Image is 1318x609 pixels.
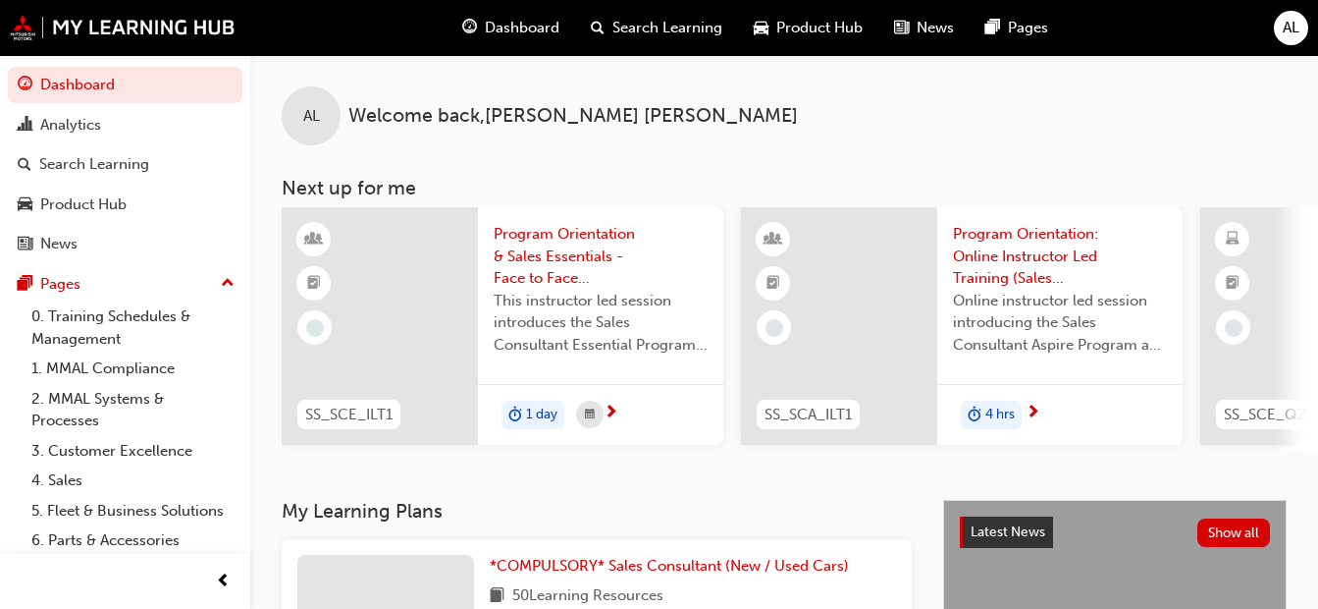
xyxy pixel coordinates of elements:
a: 1. MMAL Compliance [24,354,242,384]
span: Dashboard [485,17,559,39]
span: search-icon [18,156,31,174]
div: Product Hub [40,194,127,216]
span: learningResourceType_INSTRUCTOR_LED-icon [766,227,780,252]
a: 0. Training Schedules & Management [24,302,242,354]
span: 4 hrs [985,404,1015,426]
button: Pages [8,266,242,303]
span: Pages [1008,17,1048,39]
a: News [8,226,242,262]
a: Product Hub [8,187,242,223]
span: learningRecordVerb_NONE-icon [306,319,324,337]
span: 1 day [526,404,557,426]
span: pages-icon [18,276,32,294]
span: duration-icon [968,403,981,428]
span: learningResourceType_ELEARNING-icon [1226,227,1239,252]
a: Dashboard [8,67,242,103]
a: 2. MMAL Systems & Processes [24,384,242,436]
span: search-icon [591,16,605,40]
span: learningRecordVerb_NONE-icon [1225,319,1242,337]
span: Welcome back , [PERSON_NAME] [PERSON_NAME] [348,105,798,128]
span: book-icon [490,584,504,609]
a: pages-iconPages [970,8,1064,48]
span: news-icon [894,16,909,40]
h3: My Learning Plans [282,500,912,523]
a: SS_SCE_ILT1Program Orientation & Sales Essentials - Face to Face Instructor Led Training (Sales C... [282,207,723,445]
button: Show all [1197,519,1271,547]
span: calendar-icon [585,403,595,427]
span: guage-icon [462,16,477,40]
img: mmal [10,15,236,40]
span: Product Hub [776,17,863,39]
span: SS_SCE_QZ1 [1224,404,1313,426]
div: Analytics [40,114,101,137]
a: 5. Fleet & Business Solutions [24,496,242,526]
span: learningRecordVerb_NONE-icon [765,319,783,337]
span: prev-icon [216,570,231,594]
a: car-iconProduct Hub [738,8,878,48]
a: search-iconSearch Learning [575,8,738,48]
a: SS_SCA_ILT1Program Orientation: Online Instructor Led Training (Sales Consultant Aspire Program)O... [741,207,1183,445]
span: duration-icon [508,403,522,428]
span: next-icon [604,405,618,422]
span: news-icon [18,236,32,253]
span: guage-icon [18,77,32,94]
span: booktick-icon [766,271,780,297]
span: Program Orientation & Sales Essentials - Face to Face Instructor Led Training (Sales Consultant E... [494,223,708,290]
span: learningResourceType_INSTRUCTOR_LED-icon [307,227,321,252]
a: Search Learning [8,146,242,183]
span: car-icon [754,16,768,40]
span: booktick-icon [1226,271,1239,297]
span: car-icon [18,196,32,214]
button: AL [1274,11,1308,45]
span: Program Orientation: Online Instructor Led Training (Sales Consultant Aspire Program) [953,223,1167,290]
span: This instructor led session introduces the Sales Consultant Essential Program and outlines what y... [494,290,708,357]
a: news-iconNews [878,8,970,48]
a: *COMPULSORY* Sales Consultant (New / Used Cars) [490,555,857,578]
a: guage-iconDashboard [447,8,575,48]
a: 6. Parts & Accessories [24,526,242,556]
a: Latest NewsShow all [960,517,1270,548]
span: News [917,17,954,39]
span: AL [303,105,320,128]
a: Analytics [8,107,242,143]
span: SS_SCA_ILT1 [764,404,852,426]
span: chart-icon [18,117,32,135]
span: Latest News [971,524,1045,540]
span: booktick-icon [307,271,321,297]
span: Online instructor led session introducing the Sales Consultant Aspire Program and outlining what ... [953,290,1167,357]
span: AL [1283,17,1299,39]
span: next-icon [1026,405,1040,422]
div: Pages [40,273,80,296]
div: Search Learning [39,153,149,176]
button: DashboardAnalyticsSearch LearningProduct HubNews [8,63,242,266]
span: SS_SCE_ILT1 [305,404,393,426]
div: News [40,233,78,255]
a: 4. Sales [24,466,242,496]
span: 50 Learning Resources [512,584,663,609]
span: up-icon [221,271,235,297]
span: Search Learning [612,17,722,39]
span: pages-icon [985,16,1000,40]
span: *COMPULSORY* Sales Consultant (New / Used Cars) [490,557,849,575]
h3: Next up for me [250,177,1318,199]
a: 3. Customer Excellence [24,436,242,467]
